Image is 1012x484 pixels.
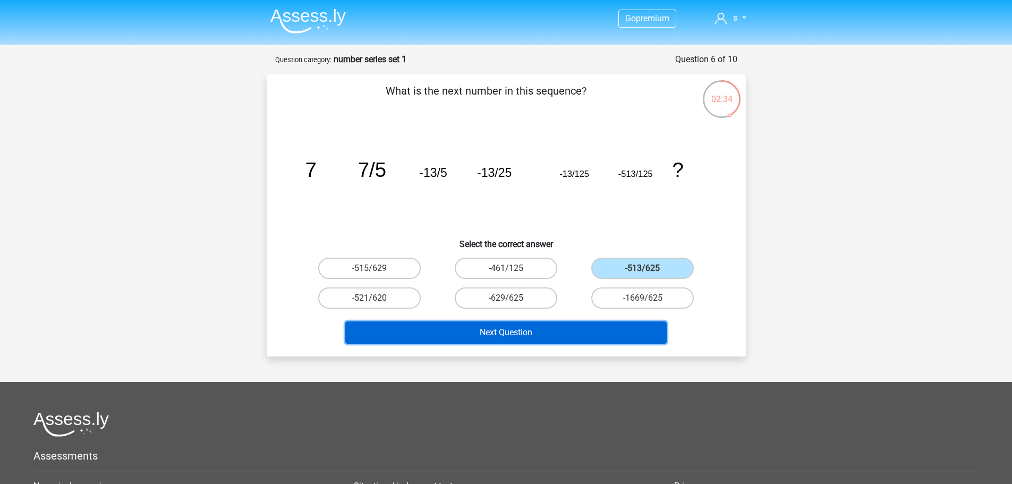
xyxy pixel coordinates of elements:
[618,169,652,179] tspan: -513/125
[591,258,694,279] label: -513/625
[419,166,447,180] tspan: -13/5
[455,287,557,309] label: -629/625
[334,54,406,64] strong: number series set 1
[305,158,316,181] tspan: 7
[636,13,669,23] span: premium
[275,56,331,64] small: Question category:
[675,53,737,66] div: Question 6 of 10
[619,11,676,26] a: Gopremium
[33,449,979,462] h5: Assessments
[559,169,589,179] tspan: -13/125
[284,83,689,115] p: What is the next number in this sequence?
[284,231,729,249] h6: Select the correct answer
[270,9,346,33] img: Assessly
[345,321,667,344] button: Next Question
[733,13,737,23] span: s
[358,158,386,181] tspan: 7/5
[455,258,557,279] label: -461/125
[33,412,109,437] img: Assessly logo
[625,13,636,23] span: Go
[711,12,750,24] a: s
[591,287,694,309] label: -1669/625
[702,79,742,106] div: 02:34
[477,166,512,180] tspan: -13/25
[318,258,421,279] label: -515/629
[672,158,683,181] tspan: ?
[318,287,421,309] label: -521/620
